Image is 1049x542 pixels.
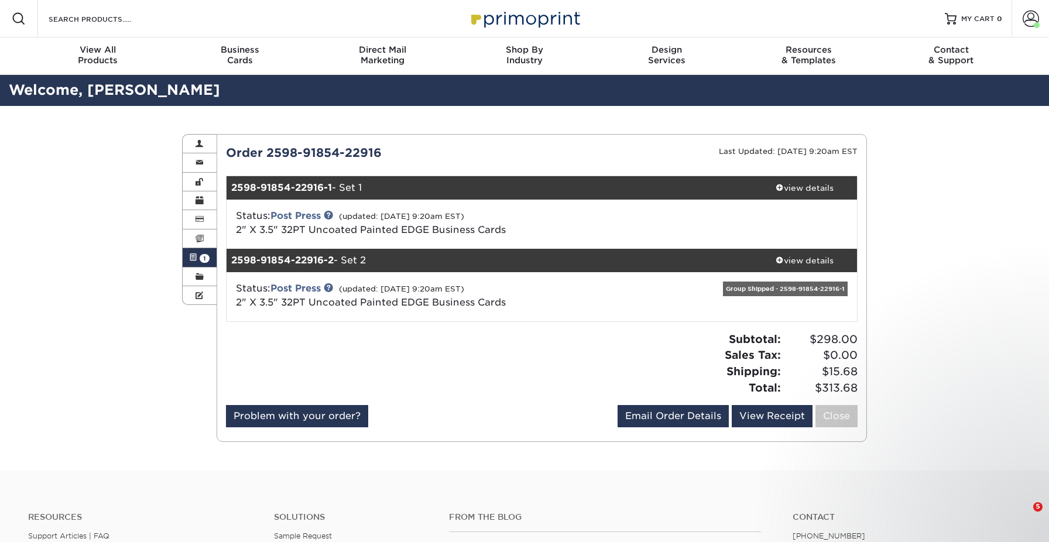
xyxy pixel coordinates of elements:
div: Marketing [311,44,454,66]
div: Industry [454,44,596,66]
h4: Resources [28,512,256,522]
a: view details [752,176,857,200]
a: view details [752,249,857,272]
strong: Shipping: [726,365,781,378]
div: view details [752,255,857,266]
span: View All [27,44,169,55]
span: $298.00 [784,331,858,348]
strong: 2598-91854-22916-2 [231,255,334,266]
strong: 2598-91854-22916-1 [231,182,332,193]
h4: From the Blog [449,512,761,522]
a: Sample Request [274,531,332,540]
small: (updated: [DATE] 9:20am EST) [339,212,464,221]
a: BusinessCards [169,37,311,75]
input: SEARCH PRODUCTS..... [47,12,162,26]
a: 2" X 3.5" 32PT Uncoated Painted EDGE Business Cards [236,297,506,308]
a: Resources& Templates [738,37,880,75]
span: 5 [1033,502,1043,512]
a: Contact& Support [880,37,1022,75]
div: Products [27,44,169,66]
img: Primoprint [466,6,583,31]
strong: Sales Tax: [725,348,781,361]
span: Design [595,44,738,55]
a: Post Press [270,210,321,221]
div: Group Shipped - 2598-91854-22916-1 [723,282,848,296]
span: $313.68 [784,380,858,396]
a: View AllProducts [27,37,169,75]
span: Shop By [454,44,596,55]
a: DesignServices [595,37,738,75]
small: Last Updated: [DATE] 9:20am EST [719,147,858,156]
h4: Solutions [274,512,432,522]
strong: Total: [749,381,781,394]
span: 1 [200,254,210,263]
span: $15.68 [784,363,858,380]
div: Status: [227,209,647,237]
iframe: Intercom live chat [1009,502,1037,530]
a: Post Press [270,283,321,294]
div: view details [752,182,857,194]
span: 0 [997,15,1002,23]
a: Shop ByIndustry [454,37,596,75]
a: Direct MailMarketing [311,37,454,75]
span: MY CART [961,14,995,24]
a: Email Order Details [618,405,729,427]
span: Direct Mail [311,44,454,55]
strong: Subtotal: [729,332,781,345]
span: Resources [738,44,880,55]
div: - Set 2 [227,249,752,272]
div: - Set 1 [227,176,752,200]
a: Contact [793,512,1021,522]
div: Status: [227,282,647,310]
span: $0.00 [784,347,858,363]
a: [PHONE_NUMBER] [793,531,865,540]
div: Cards [169,44,311,66]
div: & Support [880,44,1022,66]
a: 2" X 3.5" 32PT Uncoated Painted EDGE Business Cards [236,224,506,235]
div: Services [595,44,738,66]
a: 1 [183,248,217,267]
a: View Receipt [732,405,813,427]
small: (updated: [DATE] 9:20am EST) [339,284,464,293]
a: Close [815,405,858,427]
span: Business [169,44,311,55]
span: Contact [880,44,1022,55]
div: Order 2598-91854-22916 [217,144,542,162]
div: & Templates [738,44,880,66]
a: Problem with your order? [226,405,368,427]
